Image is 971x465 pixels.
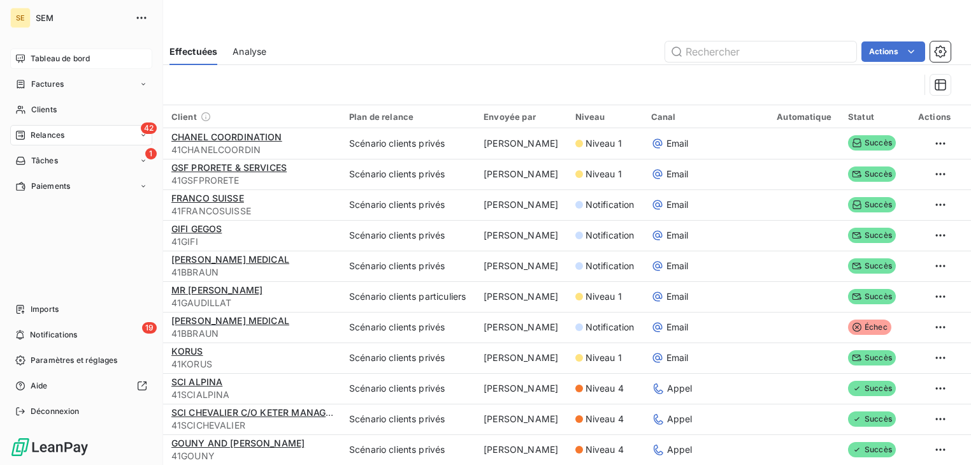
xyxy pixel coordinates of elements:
[31,129,64,141] span: Relances
[10,8,31,28] div: SE
[848,289,896,304] span: Succès
[171,254,289,265] span: [PERSON_NAME] MEDICAL
[171,144,334,156] span: 41CHANELCOORDIN
[484,112,560,122] div: Envoyée par
[586,260,635,272] span: Notification
[476,281,568,312] td: [PERSON_NAME]
[586,229,635,242] span: Notification
[476,404,568,434] td: [PERSON_NAME]
[171,205,334,218] span: 41FRANCOSUISSE
[171,297,334,309] span: 41GAUDILLAT
[31,304,59,315] span: Imports
[476,343,568,373] td: [PERSON_NAME]
[171,235,334,248] span: 41GIFI
[31,380,48,392] span: Aide
[586,198,635,211] span: Notification
[848,258,896,274] span: Succès
[171,112,197,122] span: Client
[171,388,334,401] span: 41SCIALPINA
[586,321,635,334] span: Notification
[667,443,693,456] span: Appel
[10,376,152,396] a: Aide
[171,346,203,357] span: KORUS
[667,382,693,395] span: Appel
[171,266,334,279] span: 41BBRAUN
[342,128,476,159] td: Scénario clients privés
[586,290,622,303] span: Niveau 1
[476,434,568,465] td: [PERSON_NAME]
[666,229,689,242] span: Email
[342,343,476,373] td: Scénario clients privés
[777,112,833,122] div: Automatique
[171,131,282,142] span: CHANEL COORDINATION
[575,112,636,122] div: Niveau
[586,168,622,181] span: Niveau 1
[476,159,568,189] td: [PERSON_NAME]
[171,419,334,432] span: 41SCICHEVALIER
[171,223,222,234] span: GIFI GEGOS
[476,251,568,281] td: [PERSON_NAME]
[848,411,896,427] span: Succès
[342,159,476,189] td: Scénario clients privés
[30,329,77,341] span: Notifications
[171,327,334,340] span: 41BBRAUN
[342,434,476,465] td: Scénario clients privés
[666,168,689,181] span: Email
[171,284,263,295] span: MR [PERSON_NAME]
[31,406,80,417] span: Déconnexion
[31,355,117,366] span: Paramètres et réglages
[848,112,902,122] div: Statut
[142,322,157,334] span: 19
[848,442,896,457] span: Succès
[476,128,568,159] td: [PERSON_NAME]
[476,312,568,343] td: [PERSON_NAME]
[586,382,624,395] span: Niveau 4
[342,251,476,281] td: Scénario clients privés
[141,122,157,134] span: 42
[848,320,891,335] span: Échec
[171,162,287,173] span: GSF PRORETE & SERVICES
[171,450,334,462] span: 41GOUNY
[848,381,896,396] span: Succès
[848,135,896,151] span: Succès
[476,189,568,220] td: [PERSON_NAME]
[36,13,127,23] span: SEM
[342,220,476,251] td: Scénario clients privés
[666,351,689,364] span: Email
[342,373,476,404] td: Scénario clients privés
[667,413,693,425] span: Appel
[342,281,476,312] td: Scénario clients particuliers
[666,137,689,150] span: Email
[31,181,70,192] span: Paiements
[476,220,568,251] td: [PERSON_NAME]
[848,197,896,212] span: Succès
[342,312,476,343] td: Scénario clients privés
[171,174,334,187] span: 41GSFPRORETE
[586,137,622,150] span: Niveau 1
[861,41,925,62] button: Actions
[171,376,223,387] span: SCI ALPINA
[848,228,896,243] span: Succès
[145,148,157,159] span: 1
[848,166,896,182] span: Succès
[349,112,468,122] div: Plan de relance
[666,321,689,334] span: Email
[917,112,951,122] div: Actions
[171,193,244,203] span: FRANCO SUISSE
[666,198,689,211] span: Email
[31,78,64,90] span: Factures
[171,438,305,448] span: GOUNY AND [PERSON_NAME]
[666,260,689,272] span: Email
[31,53,90,64] span: Tableau de bord
[171,407,357,418] span: SCI CHEVALIER C/O KETER MANAGEMENT
[586,413,624,425] span: Niveau 4
[651,112,761,122] div: Canal
[171,358,334,371] span: 41KORUS
[848,350,896,365] span: Succès
[586,351,622,364] span: Niveau 1
[342,189,476,220] td: Scénario clients privés
[665,41,856,62] input: Rechercher
[31,155,58,166] span: Tâches
[476,373,568,404] td: [PERSON_NAME]
[10,437,89,457] img: Logo LeanPay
